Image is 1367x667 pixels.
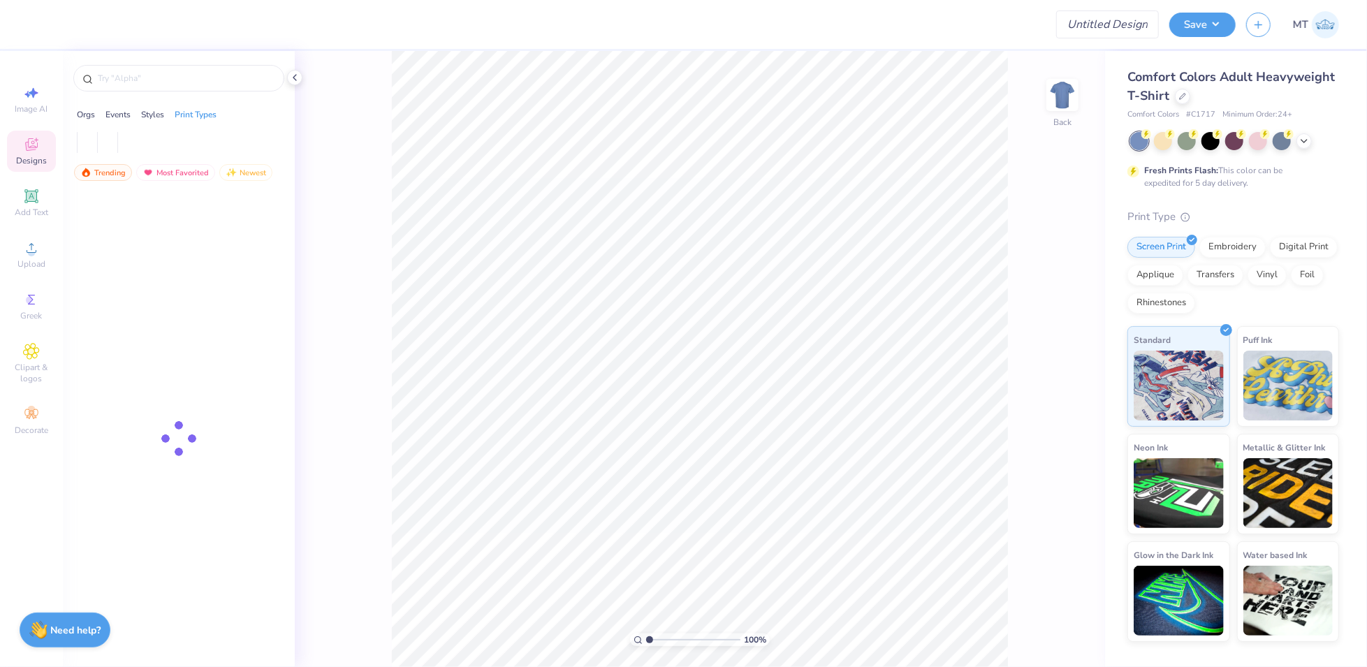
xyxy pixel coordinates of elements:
strong: Fresh Prints Flash: [1144,165,1218,176]
span: Minimum Order: 24 + [1222,109,1292,121]
span: Upload [17,258,45,270]
span: Clipart & logos [7,362,56,384]
img: Back [1048,81,1076,109]
div: Orgs [77,108,95,121]
span: Decorate [15,425,48,436]
div: Digital Print [1270,237,1338,258]
span: Image AI [15,103,48,115]
img: Metallic & Glitter Ink [1243,458,1333,528]
div: Screen Print [1127,237,1195,258]
a: MT [1293,11,1339,38]
button: Save [1169,13,1236,37]
div: Events [105,108,131,121]
div: Applique [1127,265,1183,286]
img: Neon Ink [1134,458,1224,528]
div: Styles [141,108,164,121]
span: Comfort Colors Adult Heavyweight T-Shirt [1127,68,1335,104]
span: 100 % [744,633,766,646]
div: Transfers [1187,265,1243,286]
span: MT [1293,17,1308,33]
span: Water based Ink [1243,548,1308,562]
input: Try "Alpha" [96,71,275,85]
span: Puff Ink [1243,332,1273,347]
span: Designs [16,155,47,166]
img: Water based Ink [1243,566,1333,636]
div: Trending [74,164,132,181]
input: Untitled Design [1056,10,1159,38]
img: Standard [1134,351,1224,420]
img: trending.gif [80,168,92,177]
strong: Need help? [51,624,101,637]
span: Greek [21,310,43,321]
img: Glow in the Dark Ink [1134,566,1224,636]
span: Neon Ink [1134,440,1168,455]
div: Print Types [175,108,217,121]
img: most_fav.gif [142,168,154,177]
div: Embroidery [1199,237,1266,258]
img: Newest.gif [226,168,237,177]
div: This color can be expedited for 5 day delivery. [1144,164,1316,189]
div: Newest [219,164,272,181]
div: Rhinestones [1127,293,1195,314]
span: Metallic & Glitter Ink [1243,440,1326,455]
div: Print Type [1127,209,1339,225]
div: Vinyl [1248,265,1287,286]
span: Comfort Colors [1127,109,1179,121]
span: Add Text [15,207,48,218]
span: # C1717 [1186,109,1215,121]
div: Back [1053,116,1072,129]
img: Michelle Tapire [1312,11,1339,38]
span: Standard [1134,332,1171,347]
span: Glow in the Dark Ink [1134,548,1213,562]
div: Foil [1291,265,1324,286]
img: Puff Ink [1243,351,1333,420]
div: Most Favorited [136,164,215,181]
